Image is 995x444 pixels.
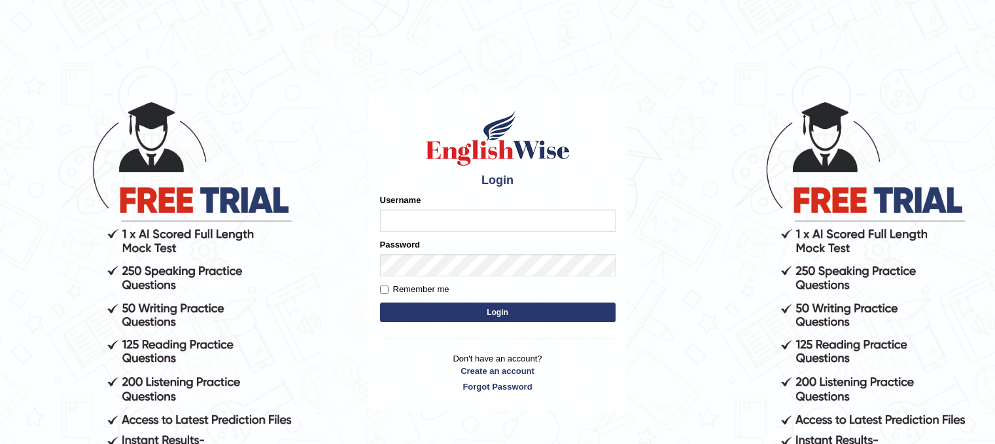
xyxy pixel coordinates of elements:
input: Remember me [380,286,389,294]
h4: Login [380,174,616,187]
label: Username [380,194,421,206]
label: Remember me [380,283,449,296]
a: Forgot Password [380,380,616,393]
button: Login [380,303,616,322]
a: Create an account [380,365,616,377]
label: Password [380,238,420,251]
img: Logo of English Wise sign in for intelligent practice with AI [423,109,572,168]
p: Don't have an account? [380,352,616,393]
